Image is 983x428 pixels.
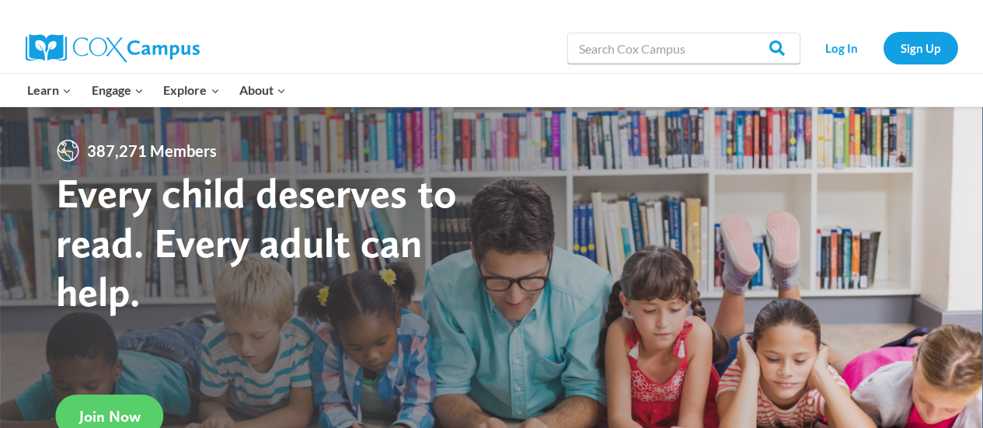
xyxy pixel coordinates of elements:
[56,168,457,316] strong: Every child deserves to read. Every adult can help.
[163,80,219,100] span: Explore
[567,33,800,64] input: Search Cox Campus
[808,32,958,64] nav: Secondary Navigation
[26,34,200,62] img: Cox Campus
[79,407,141,426] span: Join Now
[884,32,958,64] a: Sign Up
[92,80,144,100] span: Engage
[27,80,71,100] span: Learn
[81,138,223,163] span: 387,271 Members
[18,74,296,106] nav: Primary Navigation
[239,80,286,100] span: About
[808,32,876,64] a: Log In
